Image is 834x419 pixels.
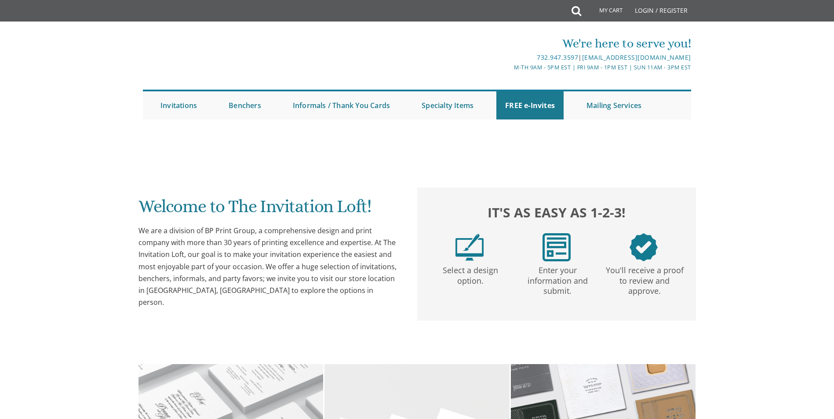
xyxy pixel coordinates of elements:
[138,197,400,223] h1: Welcome to The Invitation Loft!
[152,91,206,119] a: Invitations
[578,91,650,119] a: Mailing Services
[516,261,599,296] p: Enter your information and submit.
[537,53,578,61] a: 732.947.3597
[455,233,484,261] img: step1.png
[284,91,399,119] a: Informals / Thank You Cards
[326,63,691,72] div: M-Th 9am - 5pm EST | Fri 9am - 1pm EST | Sun 11am - 3pm EST
[413,91,482,119] a: Specialty Items
[220,91,270,119] a: Benchers
[630,233,658,261] img: step3.png
[580,1,629,23] a: My Cart
[326,52,691,63] div: |
[426,202,687,222] h2: It's as easy as 1-2-3!
[326,35,691,52] div: We're here to serve you!
[429,261,512,286] p: Select a design option.
[543,233,571,261] img: step2.png
[582,53,691,61] a: [EMAIL_ADDRESS][DOMAIN_NAME]
[138,225,400,308] div: We are a division of BP Print Group, a comprehensive design and print company with more than 30 y...
[496,91,564,119] a: FREE e-Invites
[603,261,686,296] p: You'll receive a proof to review and approve.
